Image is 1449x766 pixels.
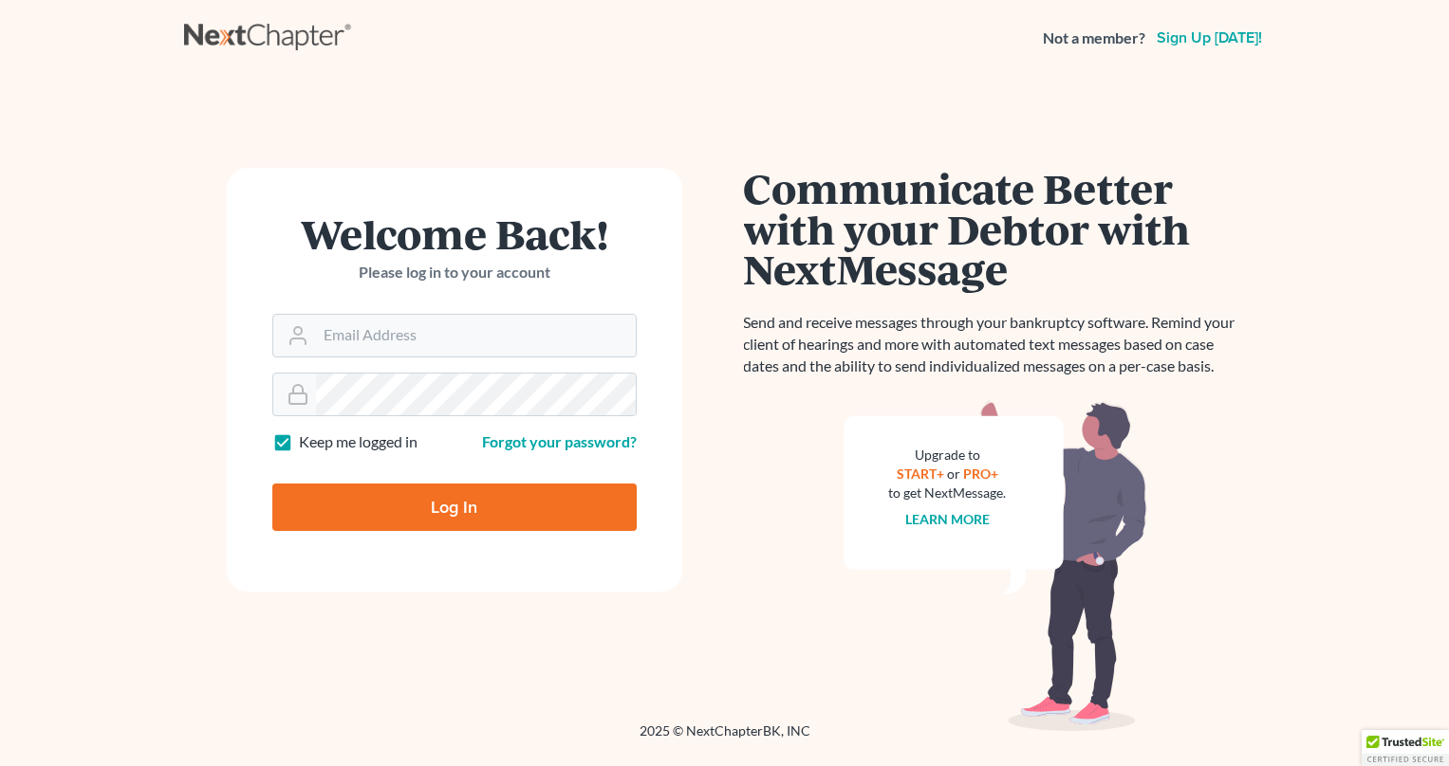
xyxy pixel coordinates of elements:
[889,446,1007,465] div: Upgrade to
[1043,27,1145,49] strong: Not a member?
[1362,730,1449,766] div: TrustedSite Certified
[905,511,990,527] a: Learn more
[963,465,998,482] a: PRO+
[844,400,1147,732] img: nextmessage_bg-59042aed3d76b12b5cd301f8e5b87938c9018125f34e5fa2b7a6b67550977c72.svg
[272,262,637,283] p: Please log in to your account
[316,315,636,356] input: Email Address
[272,483,637,531] input: Log In
[272,213,637,254] h1: Welcome Back!
[744,168,1247,289] h1: Communicate Better with your Debtor with NextMessage
[897,465,944,482] a: START+
[299,431,418,453] label: Keep me logged in
[184,721,1266,756] div: 2025 © NextChapterBK, INC
[744,312,1247,377] p: Send and receive messages through your bankruptcy software. Remind your client of hearings and mo...
[889,483,1007,502] div: to get NextMessage.
[1153,30,1266,46] a: Sign up [DATE]!
[482,432,637,450] a: Forgot your password?
[947,465,960,482] span: or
